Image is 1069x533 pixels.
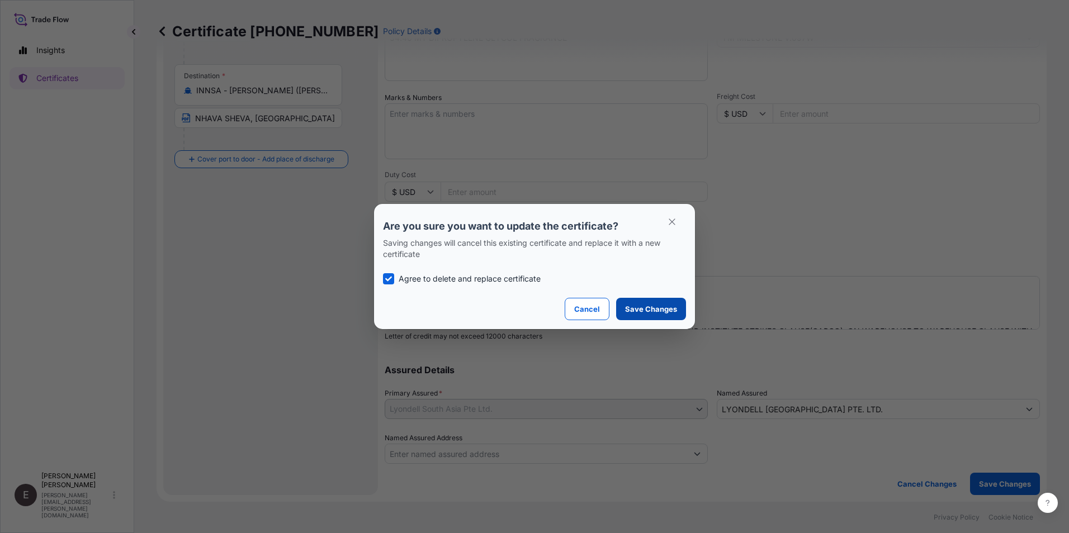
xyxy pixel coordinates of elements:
[383,220,686,233] p: Are you sure you want to update the certificate?
[616,298,686,320] button: Save Changes
[399,273,541,284] p: Agree to delete and replace certificate
[574,303,600,315] p: Cancel
[565,298,609,320] button: Cancel
[625,303,677,315] p: Save Changes
[383,237,686,260] p: Saving changes will cancel this existing certificate and replace it with a new certificate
